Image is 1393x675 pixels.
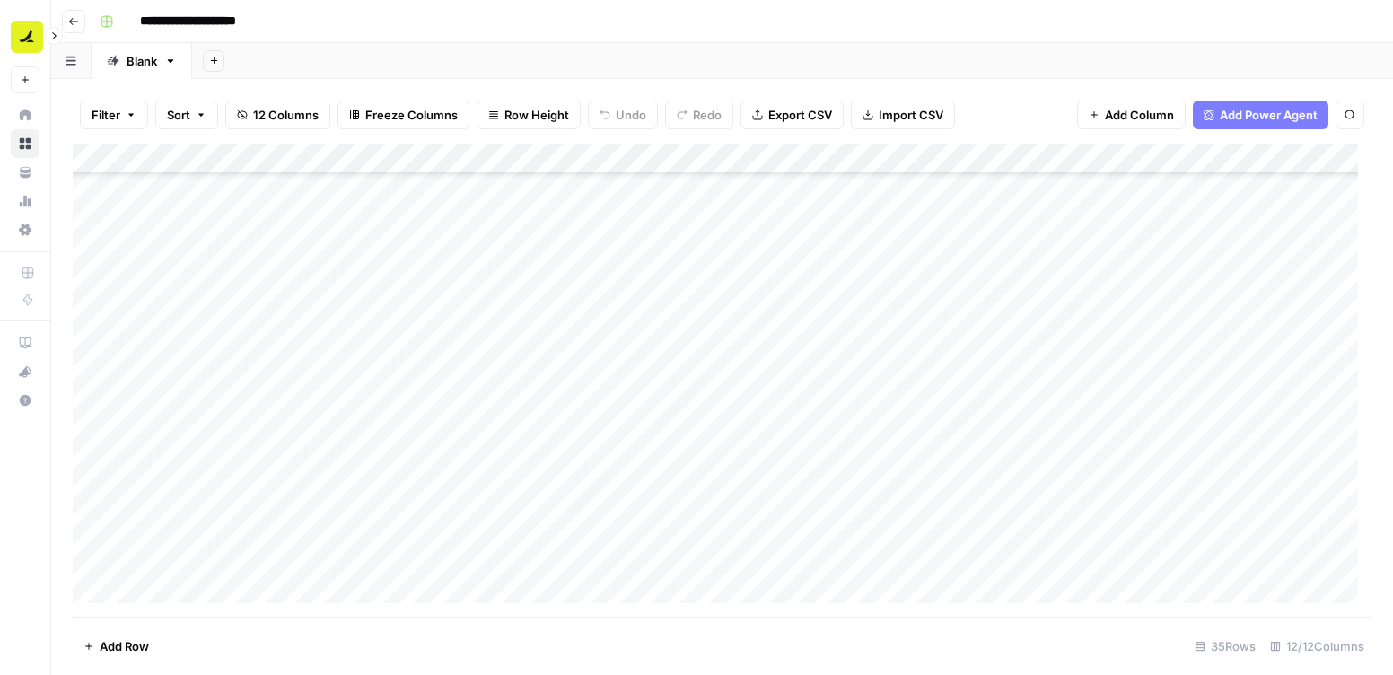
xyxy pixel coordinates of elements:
a: Usage [11,187,39,215]
button: Row Height [477,101,581,129]
button: Add Column [1077,101,1186,129]
a: Browse [11,129,39,158]
button: Import CSV [851,101,955,129]
a: Blank [92,43,192,79]
button: Export CSV [740,101,844,129]
span: Redo [693,106,722,124]
span: 12 Columns [253,106,319,124]
button: Filter [80,101,148,129]
span: Freeze Columns [365,106,458,124]
button: Add Power Agent [1193,101,1328,129]
button: Redo [665,101,733,129]
button: Add Row [73,632,160,661]
span: Add Row [100,637,149,655]
a: Settings [11,215,39,244]
div: What's new? [12,358,39,385]
span: Row Height [504,106,569,124]
button: What's new? [11,357,39,386]
span: Add Power Agent [1220,106,1318,124]
div: 35 Rows [1187,632,1263,661]
div: 12/12 Columns [1263,632,1371,661]
button: Freeze Columns [337,101,469,129]
button: Sort [155,101,218,129]
a: Your Data [11,158,39,187]
a: AirOps Academy [11,329,39,357]
button: Help + Support [11,386,39,415]
a: Home [11,101,39,129]
span: Import CSV [879,106,943,124]
img: Ramp Logo [11,21,43,53]
button: 12 Columns [225,101,330,129]
span: Add Column [1105,106,1174,124]
button: Undo [588,101,658,129]
span: Undo [616,106,646,124]
span: Export CSV [768,106,832,124]
div: Blank [127,52,157,70]
button: Workspace: Ramp [11,14,39,59]
span: Filter [92,106,120,124]
span: Sort [167,106,190,124]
